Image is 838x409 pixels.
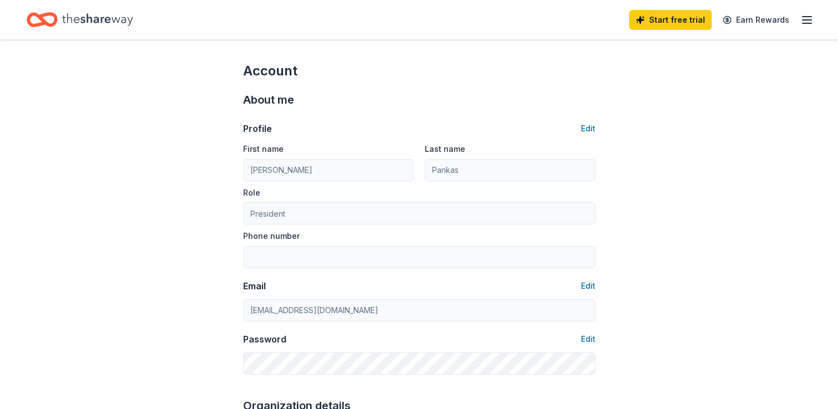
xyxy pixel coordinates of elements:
[243,91,595,109] div: About me
[716,10,796,30] a: Earn Rewards
[243,231,300,242] label: Phone number
[243,122,272,135] div: Profile
[243,279,266,293] div: Email
[243,62,595,80] div: Account
[629,10,712,30] a: Start free trial
[243,187,260,198] label: Role
[581,333,595,346] button: Edit
[243,144,284,155] label: First name
[425,144,465,155] label: Last name
[243,333,286,346] div: Password
[27,7,133,33] a: Home
[581,122,595,135] button: Edit
[581,279,595,293] button: Edit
